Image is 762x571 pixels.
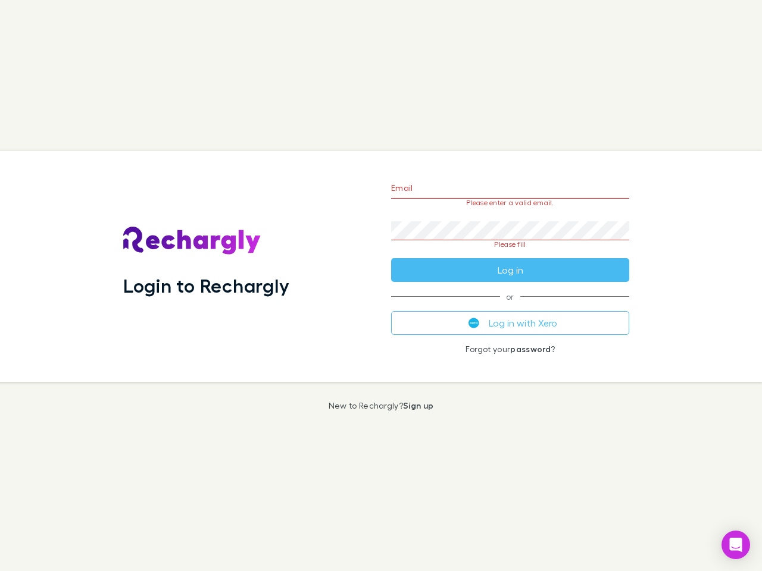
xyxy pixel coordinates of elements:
h1: Login to Rechargly [123,274,289,297]
button: Log in [391,258,629,282]
a: Sign up [403,400,433,410]
img: Rechargly's Logo [123,227,261,255]
p: Forgot your ? [391,344,629,354]
p: Please fill [391,240,629,249]
div: Open Intercom Messenger [722,531,750,559]
p: Please enter a valid email. [391,199,629,207]
span: or [391,296,629,297]
button: Log in with Xero [391,311,629,335]
img: Xero's logo [469,318,479,328]
a: password [510,344,551,354]
p: New to Rechargly? [329,401,434,410]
